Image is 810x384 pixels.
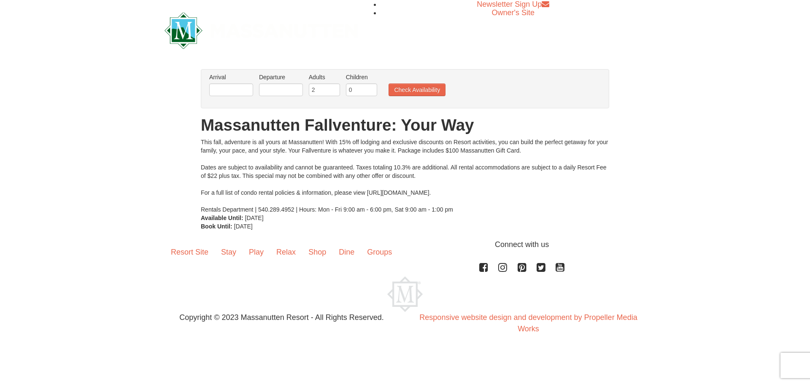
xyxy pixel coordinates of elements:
[309,73,340,81] label: Adults
[270,239,302,265] a: Relax
[165,239,645,250] p: Connect with us
[243,239,270,265] a: Play
[201,223,232,230] strong: Book Until:
[259,73,303,81] label: Departure
[332,239,361,265] a: Dine
[346,73,377,81] label: Children
[492,8,535,17] a: Owner's Site
[165,19,358,39] a: Massanutten Resort
[419,313,637,333] a: Responsive website design and development by Propeller Media Works
[201,138,609,214] div: This fall, adventure is all yours at Massanutten! With 15% off lodging and exclusive discounts on...
[209,73,253,81] label: Arrival
[389,83,445,96] button: Check Availability
[387,277,423,312] img: Massanutten Resort Logo
[158,312,405,323] p: Copyright © 2023 Massanutten Resort - All Rights Reserved.
[361,239,398,265] a: Groups
[245,215,264,221] span: [DATE]
[165,12,358,49] img: Massanutten Resort Logo
[201,117,609,134] h1: Massanutten Fallventure: Your Way
[234,223,253,230] span: [DATE]
[215,239,243,265] a: Stay
[201,215,243,221] strong: Available Until:
[165,239,215,265] a: Resort Site
[302,239,332,265] a: Shop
